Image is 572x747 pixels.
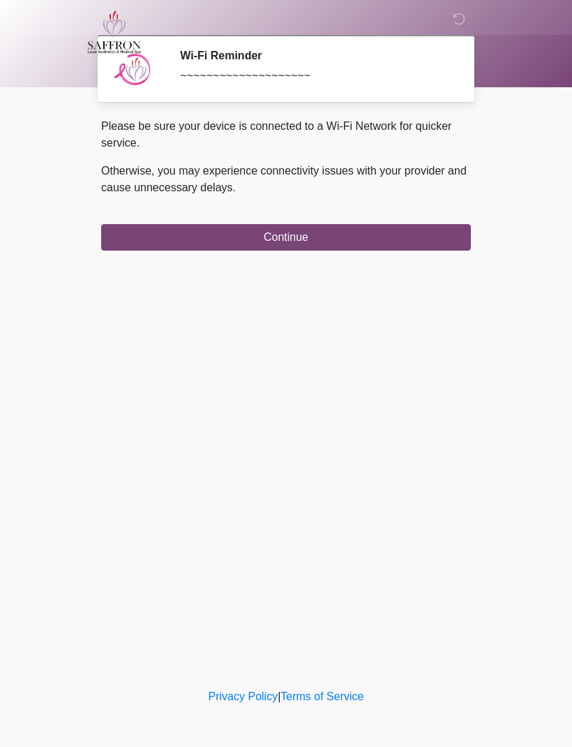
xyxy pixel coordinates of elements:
[180,68,450,84] div: ~~~~~~~~~~~~~~~~~~~~
[101,224,471,251] button: Continue
[280,690,363,702] a: Terms of Service
[233,182,236,193] span: .
[87,10,142,54] img: Saffron Laser Aesthetics and Medical Spa Logo
[278,690,280,702] a: |
[101,118,471,151] p: Please be sure your device is connected to a Wi-Fi Network for quicker service.
[101,163,471,196] p: Otherwise, you may experience connectivity issues with your provider and cause unnecessary delays
[209,690,278,702] a: Privacy Policy
[112,49,153,91] img: Agent Avatar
